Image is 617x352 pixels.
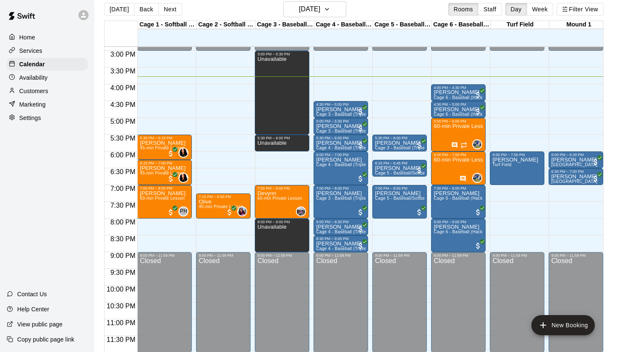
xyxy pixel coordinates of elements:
div: 6:15 PM – 7:00 PM [140,161,189,165]
span: Jordyn VanHook [182,173,188,183]
img: Jordyn VanHook [179,149,188,157]
div: 9:00 PM – 11:59 PM [140,253,189,258]
button: [DATE] [283,1,346,17]
div: 5:00 PM – 5:30 PM: James Ditter [314,118,368,135]
span: Turf Field [492,162,511,167]
div: 5:30 PM – 6:15 PM: 45-min Private Lesson [137,135,192,160]
span: 5:00 PM [108,118,138,125]
div: Customers [7,85,88,97]
div: Cage 2 - Softball (Triple Play) [197,21,256,29]
span: 9:00 PM [108,252,138,259]
div: 9:00 PM – 11:59 PM [434,253,483,258]
span: 45-min Private Lesson [140,146,185,150]
span: 8:30 PM [108,235,138,242]
div: 8:30 PM – 9:00 PM [316,237,366,241]
p: Services [19,47,42,55]
span: 3:30 PM [108,68,138,75]
div: 3:00 PM – 5:30 PM: Unavailable [255,51,309,135]
button: Day [505,3,527,16]
span: All customers have paid [356,124,365,133]
span: 4:00 PM [108,84,138,91]
div: 5:30 PM – 6:00 PM [316,136,366,140]
button: [DATE] [104,3,134,16]
div: Services [7,44,88,57]
p: Home [19,33,35,42]
p: Customers [19,87,48,95]
div: 5:00 PM – 6:00 PM [434,119,483,123]
p: Availability [19,73,48,82]
span: Cage 3 - Baseball (Triple Play) [375,146,436,150]
span: All customers have paid [591,158,600,166]
div: Cage 6 - Baseball (Hack Attack Hand-fed Machine) [432,21,491,29]
span: 10:30 PM [105,302,137,310]
div: 4:30 PM – 5:00 PM: Gary Oldroyd [431,101,486,118]
div: 6:30 PM – 7:00 PM [551,169,601,174]
span: Cage 4 - Baseball (Triple play) [316,246,377,251]
span: Cage 3 - Baseball (Triple Play) [316,112,377,117]
img: Amber Rivas [238,207,246,216]
span: All customers have paid [225,208,234,216]
div: Jordyn VanHook [178,173,188,183]
span: 9:30 PM [108,269,138,276]
span: Brandon Gold [476,173,482,183]
div: 8:00 PM – 8:30 PM: Brandon Perez [314,219,368,235]
span: Cage 3 - Baseball (Triple Play) [316,129,377,133]
span: 45-min Private Lesson [199,204,243,209]
div: 5:00 PM – 6:00 PM: 60-min Private Lesson [431,118,486,151]
div: 8:00 PM – 9:00 PM [434,220,483,224]
div: 6:00 PM – 7:00 PM: Pete [490,151,544,185]
img: Jordyn VanHook [179,174,188,182]
span: Cage 6 - Baseball (Hack Attack Hand-fed Machine) [434,95,535,100]
span: All customers have paid [415,166,424,175]
span: Cage 6 - Baseball (Hack Attack Hand-fed Machine) [434,196,535,201]
a: Home [7,31,88,44]
button: Filter View [557,3,604,16]
span: All customers have paid [167,208,175,216]
button: add [531,315,595,335]
div: 7:00 PM – 8:00 PM [257,186,307,190]
div: 7:00 PM – 8:00 PM: Matthew Sanders [314,185,368,219]
div: 7:00 PM – 8:00 PM: Manuel Velasquez [431,185,486,219]
div: Amber Rivas [237,206,247,216]
div: 6:00 PM – 7:00 PM [316,153,366,157]
span: 11:00 PM [105,319,137,326]
div: 9:00 PM – 11:59 PM [375,253,424,258]
a: Calendar [7,58,88,70]
img: Brandon Gold [473,140,481,149]
div: Cage 1 - Softball (Hack Attack) [138,21,197,29]
span: All customers have paid [167,149,175,158]
span: [GEOGRAPHIC_DATA] [551,179,597,184]
span: Cage 4 - Baseball (Triple play) [316,229,377,234]
button: Next [158,3,182,16]
div: 4:30 PM – 5:00 PM [434,102,483,107]
div: 8:00 PM – 9:00 PM [257,220,307,224]
a: Availability [7,71,88,84]
div: 8:30 PM – 9:00 PM: Brandon Perez [314,235,368,252]
div: 4:00 PM – 4:30 PM: Gary Oldroyd [431,84,486,101]
span: Cage 5 - Baseball/Softball (Triple Play - HitTrax) [375,171,471,175]
span: All customers have paid [474,208,482,216]
span: Cage 4 - Baseball (Triple play) [316,146,377,150]
div: Jacob Reyes [296,206,306,216]
span: All customers have paid [356,208,365,216]
span: Jacob Reyes [299,206,306,216]
span: Recurring event [460,142,467,149]
div: Cage 4 - Baseball (Triple Play) [314,21,373,29]
div: 7:15 PM – 8:00 PM [199,195,248,199]
span: Cage 5 - Baseball/Softball (Triple Play - HitTrax) [375,196,471,201]
span: 4:30 PM [108,101,138,108]
span: Cage 6 - Baseball (Hack Attack Hand-fed Machine) [434,229,535,234]
span: Cage 3 - Baseball (Triple Play) [316,196,377,201]
span: 7:00 PM [108,185,138,192]
div: 7:00 PM – 8:00 PM [434,186,483,190]
div: 6:15 PM – 6:45 PM: Brian Moncure [372,160,427,177]
p: Contact Us [17,290,47,298]
span: 45-min Private Lesson [140,171,185,175]
span: 8:00 PM [108,219,138,226]
div: 6:00 PM – 7:00 PM: 60-min Private Lesson [431,151,486,185]
div: 4:30 PM – 5:00 PM [316,102,366,107]
button: Week [527,3,553,16]
p: Help Center [17,305,49,313]
span: Cage 6 - Baseball (Hack Attack Hand-fed Machine) [434,112,535,117]
span: All customers have paid [474,107,482,116]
